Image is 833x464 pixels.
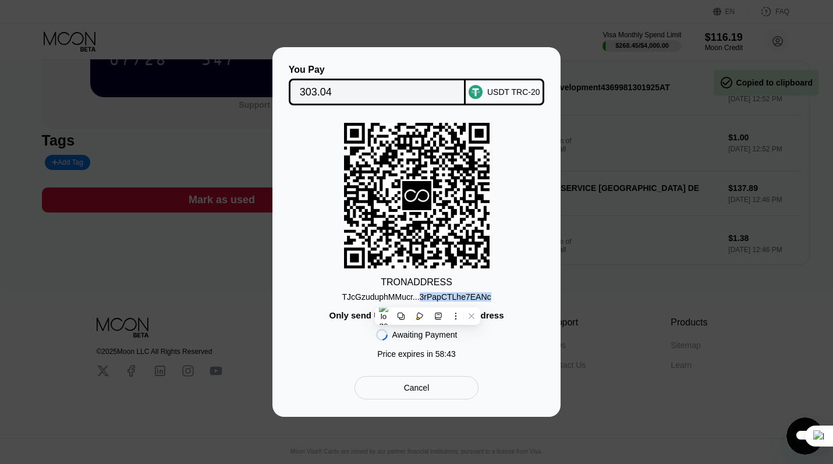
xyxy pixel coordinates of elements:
[355,376,478,399] div: Cancel
[392,330,458,339] div: Awaiting Payment
[487,87,540,97] div: USDT TRC-20
[404,382,430,393] div: Cancel
[381,277,452,288] div: TRON ADDRESS
[290,65,543,105] div: You PayUSDT TRC-20
[342,292,491,302] div: TJcGzuduphMMucr...3rPapCTLhe7EANc
[377,349,456,359] div: Price expires in
[342,288,491,302] div: TJcGzuduphMMucr...3rPapCTLhe7EANc
[435,349,456,359] span: 58 : 43
[329,310,504,320] div: Only send USDT via TRON to this address
[289,65,466,75] div: You Pay
[786,417,824,455] iframe: Кнопка запуска окна обмена сообщениями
